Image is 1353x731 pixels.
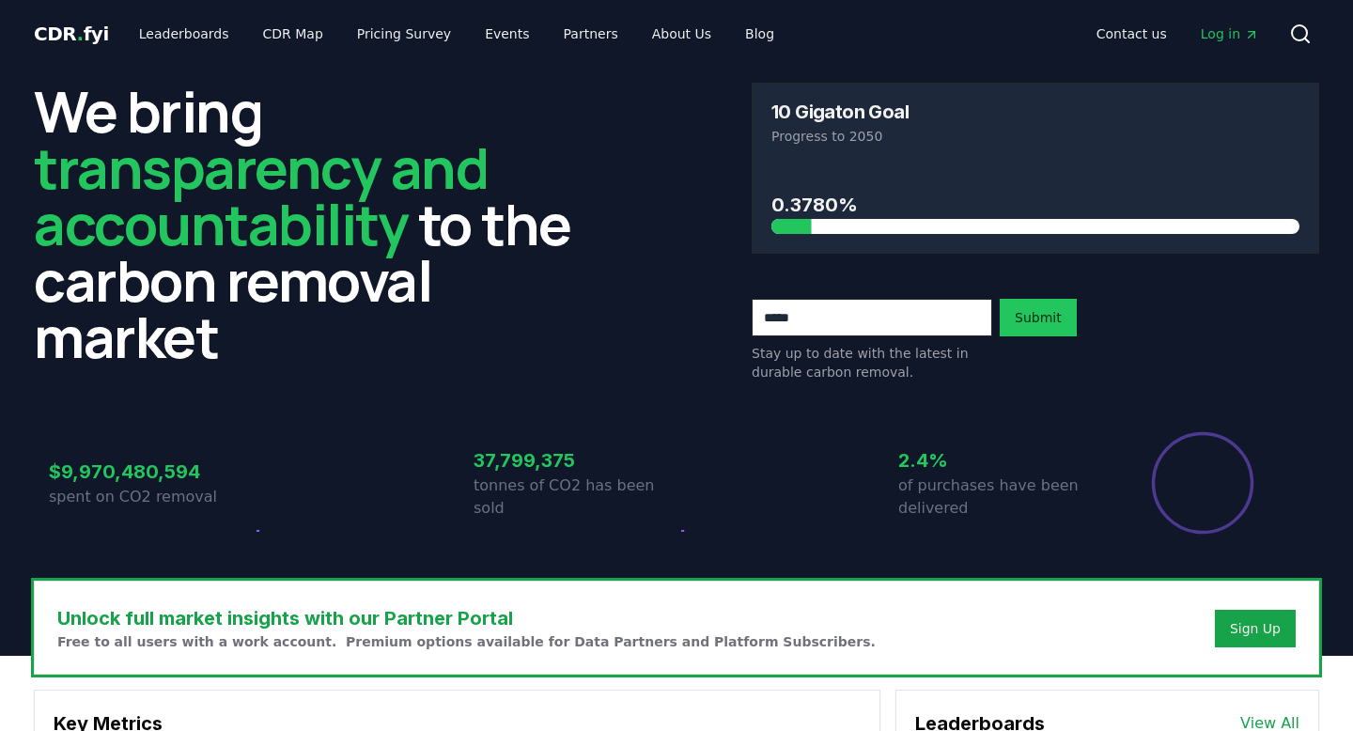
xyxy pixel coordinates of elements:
[342,17,466,51] a: Pricing Survey
[1230,619,1281,638] a: Sign Up
[1186,17,1274,51] a: Log in
[124,17,244,51] a: Leaderboards
[474,474,676,520] p: tonnes of CO2 has been sold
[34,129,488,262] span: transparency and accountability
[57,632,876,651] p: Free to all users with a work account. Premium options available for Data Partners and Platform S...
[1081,17,1182,51] a: Contact us
[34,21,109,47] a: CDR.fyi
[77,23,84,45] span: .
[771,102,909,121] h3: 10 Gigaton Goal
[1000,299,1077,336] button: Submit
[549,17,633,51] a: Partners
[248,17,338,51] a: CDR Map
[474,446,676,474] h3: 37,799,375
[34,23,109,45] span: CDR fyi
[124,17,789,51] nav: Main
[898,474,1101,520] p: of purchases have been delivered
[1150,430,1255,536] div: Percentage of sales delivered
[1081,17,1274,51] nav: Main
[49,458,252,486] h3: $9,970,480,594
[730,17,789,51] a: Blog
[637,17,726,51] a: About Us
[1201,24,1259,43] span: Log in
[898,446,1101,474] h3: 2.4%
[771,191,1299,219] h3: 0.3780%
[752,344,992,381] p: Stay up to date with the latest in durable carbon removal.
[34,83,601,365] h2: We bring to the carbon removal market
[57,604,876,632] h3: Unlock full market insights with our Partner Portal
[771,127,1299,146] p: Progress to 2050
[470,17,544,51] a: Events
[1215,610,1296,647] button: Sign Up
[49,486,252,508] p: spent on CO2 removal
